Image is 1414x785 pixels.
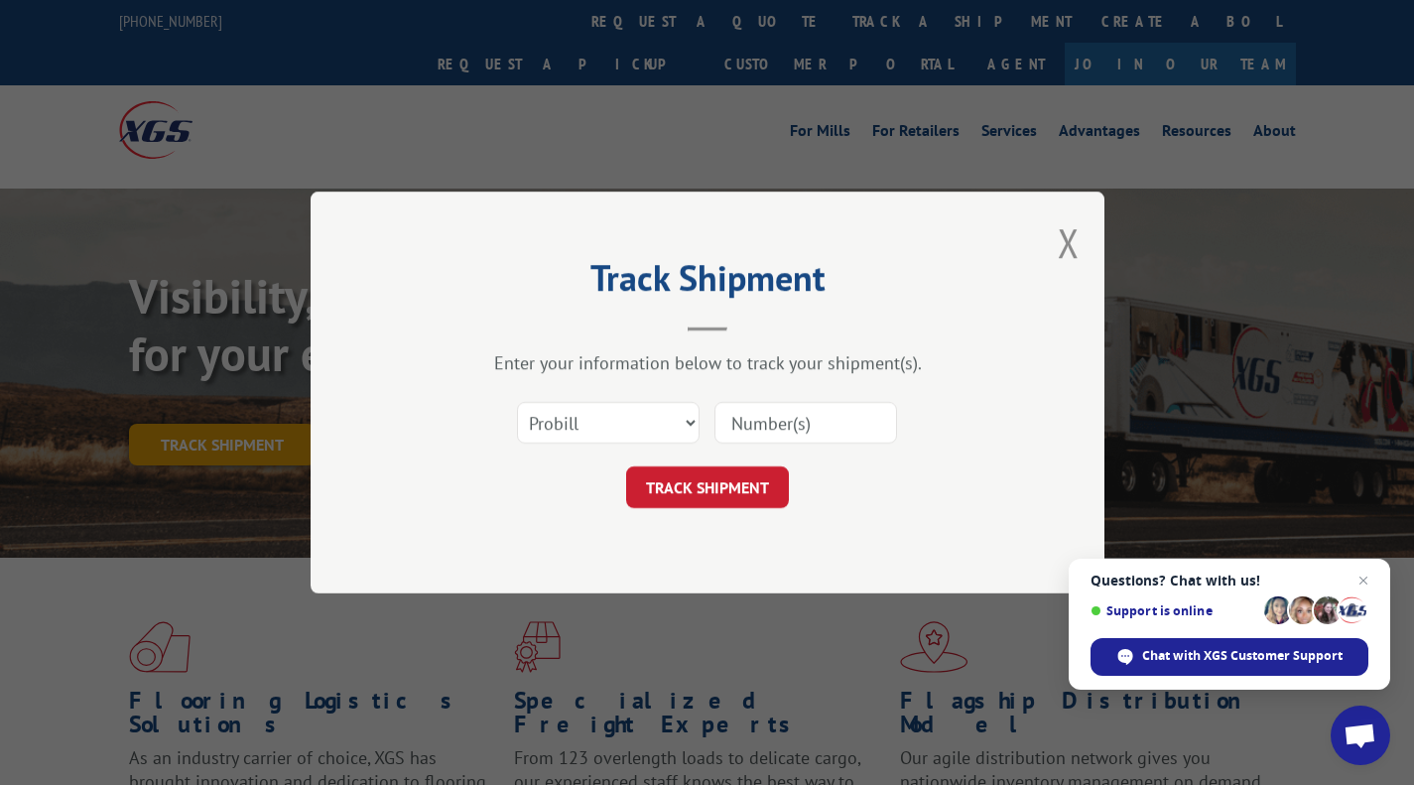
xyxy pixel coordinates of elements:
[410,351,1005,374] div: Enter your information below to track your shipment(s).
[1091,603,1257,618] span: Support is online
[626,466,789,508] button: TRACK SHIPMENT
[1091,638,1368,676] div: Chat with XGS Customer Support
[1331,706,1390,765] div: Open chat
[1351,569,1375,592] span: Close chat
[1142,647,1343,665] span: Chat with XGS Customer Support
[1058,216,1080,269] button: Close modal
[410,264,1005,302] h2: Track Shipment
[714,402,897,444] input: Number(s)
[1091,573,1368,589] span: Questions? Chat with us!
